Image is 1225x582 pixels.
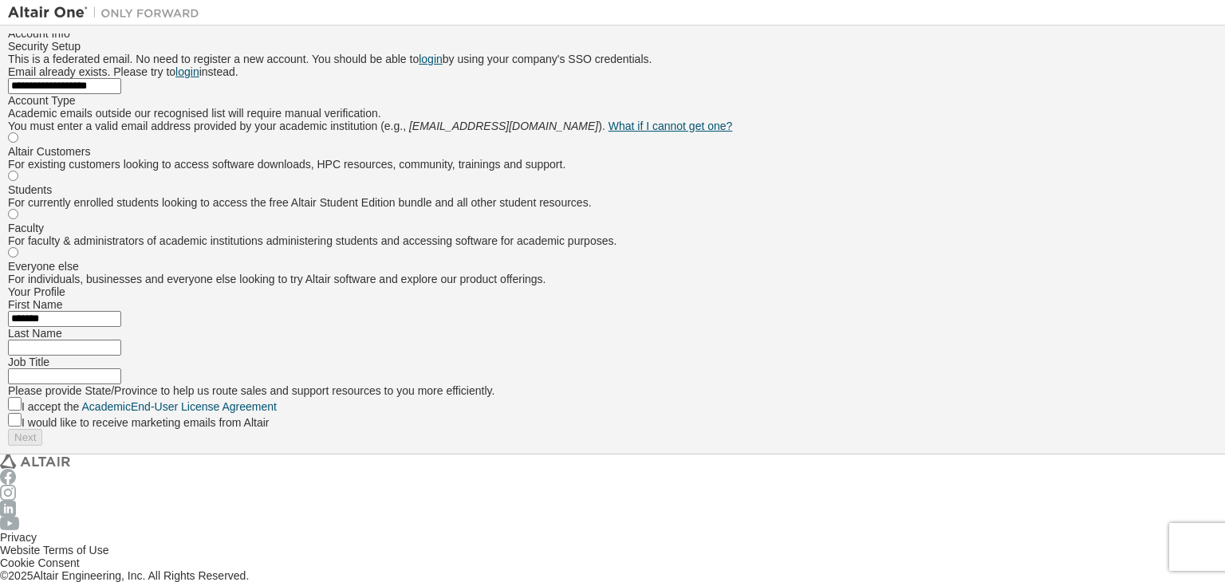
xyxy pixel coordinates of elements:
[8,94,1217,107] div: Account Type
[8,158,1217,171] div: For existing customers looking to access software downloads, HPC resources, community, trainings ...
[8,285,1217,298] div: Your Profile
[8,273,1217,285] div: For individuals, businesses and everyone else looking to try Altair software and explore our prod...
[8,5,207,21] img: Altair One
[8,298,62,311] label: First Name
[22,416,269,429] label: I would like to receive marketing emails from Altair
[8,429,42,446] button: Next
[8,384,1217,397] div: Please provide State/Province to help us route sales and support resources to you more efficiently.
[8,234,1217,247] div: For faculty & administrators of academic institutions administering students and accessing softwa...
[8,196,1217,209] div: For currently enrolled students looking to access the free Altair Student Edition bundle and all ...
[8,53,1217,65] div: This is a federated email. No need to register a new account. You should be able to by using your...
[8,429,1217,446] div: Read and acccept EULA to continue
[82,400,277,413] a: Academic End-User License Agreement
[609,120,733,132] a: What if I cannot get one?
[8,260,1217,273] div: Everyone else
[419,53,443,65] a: login
[8,107,1217,120] div: Academic emails outside our recognised list will require manual verification.
[8,222,1217,234] div: Faculty
[8,27,1217,40] div: Account Info
[8,327,62,340] label: Last Name
[175,65,199,78] a: login
[8,40,1217,53] div: Security Setup
[22,400,277,413] label: I accept the
[8,145,1217,158] div: Altair Customers
[409,120,598,132] span: [EMAIL_ADDRESS][DOMAIN_NAME]
[8,65,1217,78] div: Email already exists. Please try to instead.
[8,183,1217,196] div: Students
[8,120,1217,132] div: You must enter a valid email address provided by your academic institution (e.g., ).
[8,356,49,368] label: Job Title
